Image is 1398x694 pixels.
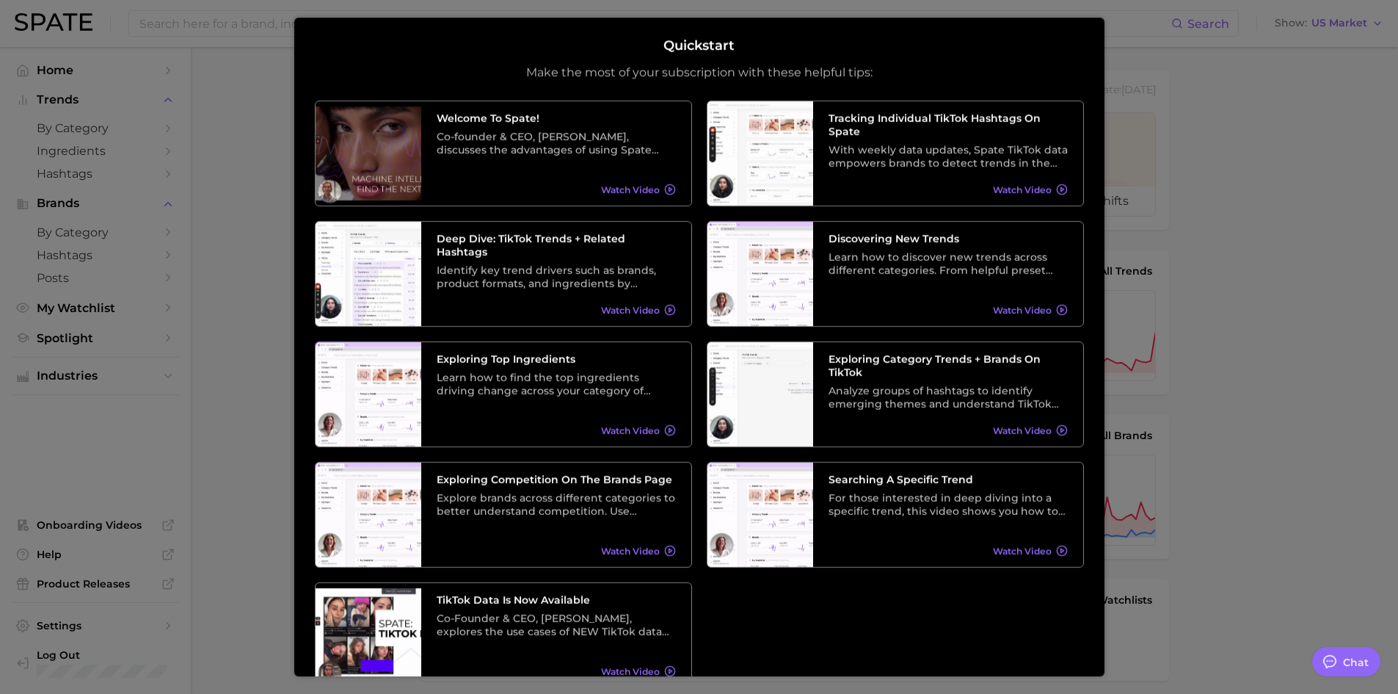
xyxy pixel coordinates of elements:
p: Make the most of your subscription with these helpful tips: [526,65,873,80]
span: Watch Video [601,184,660,195]
a: Discovering New TrendsLearn how to discover new trends across different categories. From helpful ... [707,221,1084,327]
div: Co-founder & CEO, [PERSON_NAME], discusses the advantages of using Spate data as well as its vari... [437,130,676,156]
h3: Searching A Specific Trend [829,473,1068,486]
div: With weekly data updates, Spate TikTok data empowers brands to detect trends in the earliest stag... [829,143,1068,170]
span: Watch Video [993,425,1052,436]
h3: Discovering New Trends [829,232,1068,245]
a: Welcome to Spate!Co-founder & CEO, [PERSON_NAME], discusses the advantages of using Spate data as... [315,101,692,206]
div: Explore brands across different categories to better understand competition. Use different preset... [437,491,676,518]
span: Watch Video [993,305,1052,316]
h3: TikTok data is now available [437,593,676,607]
div: For those interested in deep diving into a specific trend, this video shows you how to search tre... [829,491,1068,518]
div: Learn how to discover new trends across different categories. From helpful preset filters to diff... [829,250,1068,277]
a: TikTok data is now availableCo-Founder & CEO, [PERSON_NAME], explores the use cases of NEW TikTok... [315,582,692,688]
h3: Tracking Individual TikTok Hashtags on Spate [829,112,1068,138]
h3: Exploring Category Trends + Brands on TikTok [829,353,1068,379]
a: Tracking Individual TikTok Hashtags on SpateWith weekly data updates, Spate TikTok data empowers ... [707,101,1084,206]
a: Searching A Specific TrendFor those interested in deep diving into a specific trend, this video s... [707,462,1084,568]
span: Watch Video [993,184,1052,195]
a: Exploring Competition on the Brands PageExplore brands across different categories to better unde... [315,462,692,568]
h3: Welcome to Spate! [437,112,676,125]
span: Watch Video [601,425,660,436]
div: Identify key trend drivers such as brands, product formats, and ingredients by leveraging a categ... [437,264,676,290]
div: Co-Founder & CEO, [PERSON_NAME], explores the use cases of NEW TikTok data and its relationship w... [437,612,676,638]
a: Deep Dive: TikTok Trends + Related HashtagsIdentify key trend drivers such as brands, product for... [315,221,692,327]
span: Watch Video [601,546,660,557]
a: Exploring Category Trends + Brands on TikTokAnalyze groups of hashtags to identify emerging theme... [707,341,1084,447]
h3: Exploring Top Ingredients [437,353,676,366]
div: Learn how to find the top ingredients driving change across your category of choice. From broad c... [437,371,676,397]
span: Watch Video [993,546,1052,557]
span: Watch Video [601,305,660,316]
div: Analyze groups of hashtags to identify emerging themes and understand TikTok trends at a higher l... [829,384,1068,411]
h2: Quickstart [663,38,735,54]
h3: Exploring Competition on the Brands Page [437,473,676,486]
h3: Deep Dive: TikTok Trends + Related Hashtags [437,232,676,259]
span: Watch Video [601,666,660,677]
a: Exploring Top IngredientsLearn how to find the top ingredients driving change across your categor... [315,341,692,447]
